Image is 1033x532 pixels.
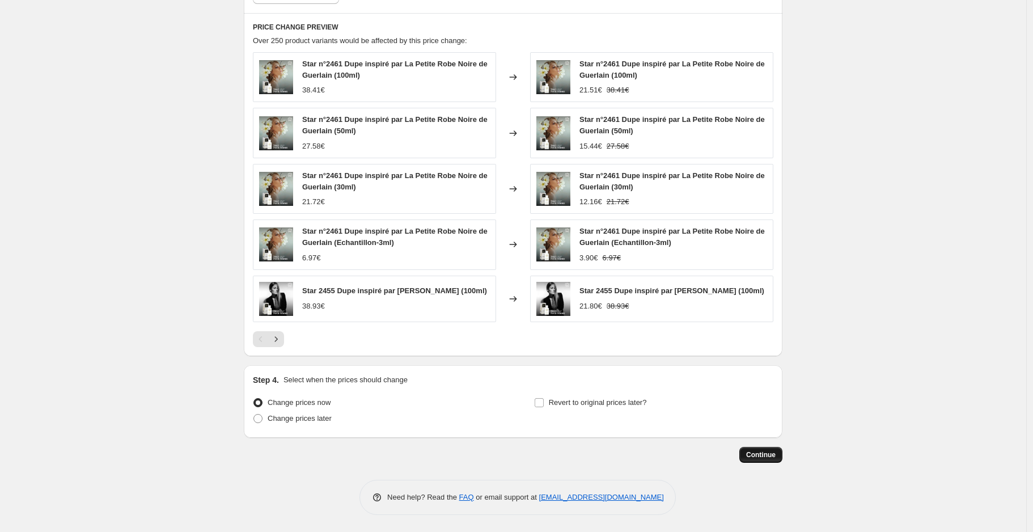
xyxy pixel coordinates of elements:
[607,196,629,208] strike: 21.72€
[259,282,293,316] img: parfums-dupes-6491362_80x.jpg
[302,85,325,96] div: 38.41€
[302,286,487,295] span: Star 2455 Dupe inspiré par [PERSON_NAME] (100ml)
[539,493,664,501] a: [EMAIL_ADDRESS][DOMAIN_NAME]
[607,85,629,96] strike: 38.41€
[474,493,539,501] span: or email support at
[607,141,629,152] strike: 27.58€
[302,252,321,264] div: 6.97€
[579,171,765,191] span: Star n°2461 Dupe inspiré par La Petite Robe Noire de Guerlain (30ml)
[268,398,331,407] span: Change prices now
[302,60,488,79] span: Star n°2461 Dupe inspiré par La Petite Robe Noire de Guerlain (100ml)
[302,301,325,312] div: 38.93€
[739,447,782,463] button: Continue
[253,36,467,45] span: Over 250 product variants would be affected by this price change:
[536,116,570,150] img: parfums-dupes-8235209_80x.jpg
[607,301,629,312] strike: 38.93€
[579,196,602,208] div: 12.16€
[579,301,602,312] div: 21.80€
[746,450,776,459] span: Continue
[253,374,279,386] h2: Step 4.
[302,196,325,208] div: 21.72€
[579,227,765,247] span: Star n°2461 Dupe inspiré par La Petite Robe Noire de Guerlain (Echantillon-3ml)
[579,252,598,264] div: 3.90€
[302,141,325,152] div: 27.58€
[459,493,474,501] a: FAQ
[283,374,408,386] p: Select when the prices should change
[253,331,284,347] nav: Pagination
[253,23,773,32] h6: PRICE CHANGE PREVIEW
[268,331,284,347] button: Next
[259,172,293,206] img: parfums-dupes-8235209_80x.jpg
[579,85,602,96] div: 21.51€
[603,252,621,264] strike: 6.97€
[536,60,570,94] img: parfums-dupes-8235209_80x.jpg
[579,141,602,152] div: 15.44€
[579,286,764,295] span: Star 2455 Dupe inspiré par [PERSON_NAME] (100ml)
[387,493,459,501] span: Need help? Read the
[302,171,488,191] span: Star n°2461 Dupe inspiré par La Petite Robe Noire de Guerlain (30ml)
[268,414,332,423] span: Change prices later
[549,398,647,407] span: Revert to original prices later?
[579,115,765,135] span: Star n°2461 Dupe inspiré par La Petite Robe Noire de Guerlain (50ml)
[259,60,293,94] img: parfums-dupes-8235209_80x.jpg
[302,115,488,135] span: Star n°2461 Dupe inspiré par La Petite Robe Noire de Guerlain (50ml)
[536,227,570,261] img: parfums-dupes-8235209_80x.jpg
[259,227,293,261] img: parfums-dupes-8235209_80x.jpg
[259,116,293,150] img: parfums-dupes-8235209_80x.jpg
[536,172,570,206] img: parfums-dupes-8235209_80x.jpg
[579,60,765,79] span: Star n°2461 Dupe inspiré par La Petite Robe Noire de Guerlain (100ml)
[536,282,570,316] img: parfums-dupes-6491362_80x.jpg
[302,227,488,247] span: Star n°2461 Dupe inspiré par La Petite Robe Noire de Guerlain (Echantillon-3ml)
